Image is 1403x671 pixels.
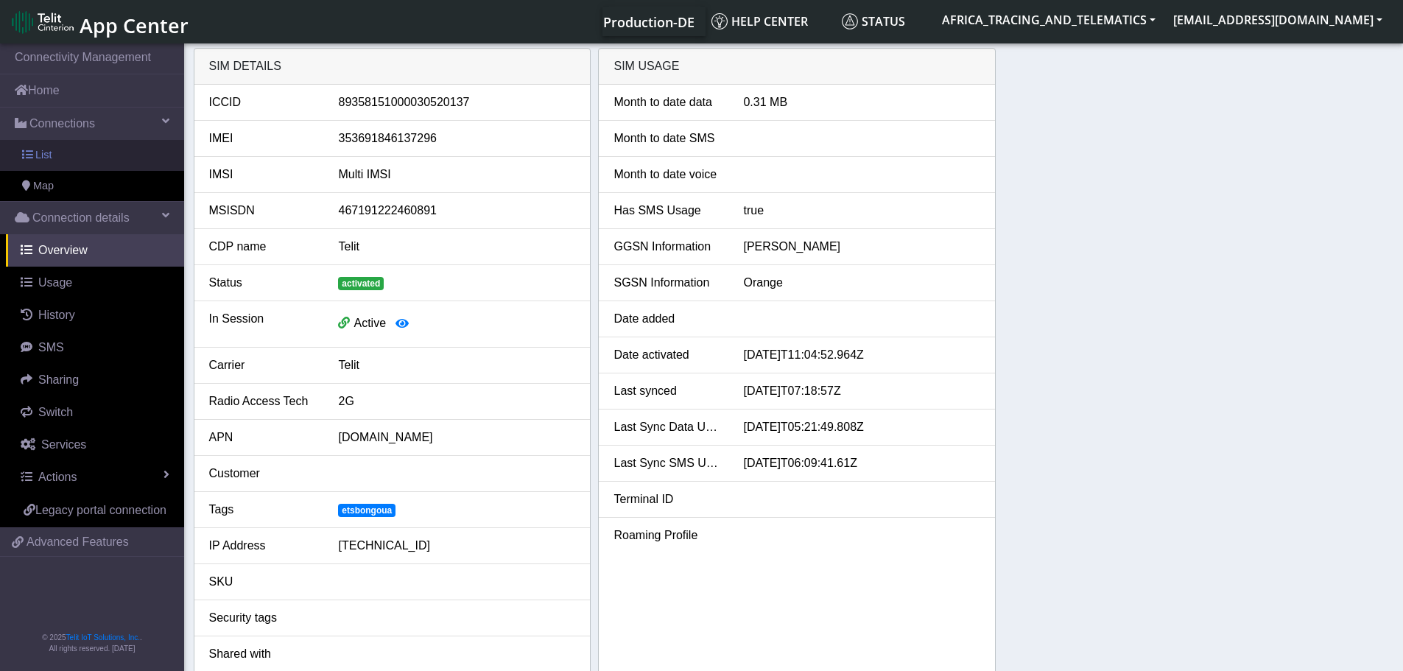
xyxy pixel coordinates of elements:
[602,94,732,111] div: Month to date data
[603,13,695,31] span: Production-DE
[602,238,732,256] div: GGSN Information
[732,382,991,400] div: [DATE]T07:18:57Z
[602,418,732,436] div: Last Sync Data Usage
[327,202,586,219] div: 467191222460891
[732,418,991,436] div: [DATE]T05:21:49.808Z
[38,244,88,256] span: Overview
[198,130,328,147] div: IMEI
[38,471,77,483] span: Actions
[198,465,328,482] div: Customer
[732,238,991,256] div: [PERSON_NAME]
[198,393,328,410] div: Radio Access Tech
[386,310,418,338] button: View session details
[198,274,328,292] div: Status
[933,7,1164,33] button: AFRICA_TRACING_AND_TELEMATICS
[327,537,586,555] div: [TECHNICAL_ID]
[32,209,130,227] span: Connection details
[711,13,728,29] img: knowledge.svg
[38,276,72,289] span: Usage
[6,299,184,331] a: History
[602,491,732,508] div: Terminal ID
[602,130,732,147] div: Month to date SMS
[41,438,86,451] span: Services
[602,202,732,219] div: Has SMS Usage
[1164,7,1391,33] button: [EMAIL_ADDRESS][DOMAIN_NAME]
[599,49,995,85] div: SIM Usage
[706,7,836,36] a: Help center
[732,346,991,364] div: [DATE]T11:04:52.964Z
[338,504,395,517] span: etsbongoua
[327,130,586,147] div: 353691846137296
[6,461,184,493] a: Actions
[6,267,184,299] a: Usage
[711,13,808,29] span: Help center
[602,166,732,183] div: Month to date voice
[198,94,328,111] div: ICCID
[602,382,732,400] div: Last synced
[27,533,129,551] span: Advanced Features
[38,309,75,321] span: History
[602,7,694,36] a: Your current platform instance
[732,94,991,111] div: 0.31 MB
[29,115,95,133] span: Connections
[602,310,732,328] div: Date added
[842,13,905,29] span: Status
[327,94,586,111] div: 89358151000030520137
[38,406,73,418] span: Switch
[198,609,328,627] div: Security tags
[836,7,933,36] a: Status
[198,429,328,446] div: APN
[602,274,732,292] div: SGSN Information
[327,238,586,256] div: Telit
[6,331,184,364] a: SMS
[198,573,328,591] div: SKU
[732,202,991,219] div: true
[198,645,328,663] div: Shared with
[66,633,140,642] a: Telit IoT Solutions, Inc.
[327,393,586,410] div: 2G
[602,527,732,544] div: Roaming Profile
[6,429,184,461] a: Services
[198,501,328,519] div: Tags
[198,238,328,256] div: CDP name
[12,6,186,38] a: App Center
[6,364,184,396] a: Sharing
[38,341,64,354] span: SMS
[602,454,732,472] div: Last Sync SMS Usage
[602,346,732,364] div: Date activated
[198,310,328,338] div: In Session
[338,277,384,290] span: activated
[327,429,586,446] div: [DOMAIN_NAME]
[732,454,991,472] div: [DATE]T06:09:41.61Z
[198,166,328,183] div: IMSI
[80,12,189,39] span: App Center
[327,356,586,374] div: Telit
[194,49,591,85] div: SIM details
[6,234,184,267] a: Overview
[732,274,991,292] div: Orange
[12,10,74,34] img: logo-telit-cinterion-gw-new.png
[354,317,386,329] span: Active
[327,166,586,183] div: Multi IMSI
[6,396,184,429] a: Switch
[35,147,52,164] span: List
[198,202,328,219] div: MSISDN
[35,504,166,516] span: Legacy portal connection
[198,537,328,555] div: IP Address
[198,356,328,374] div: Carrier
[38,373,79,386] span: Sharing
[33,178,54,194] span: Map
[842,13,858,29] img: status.svg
